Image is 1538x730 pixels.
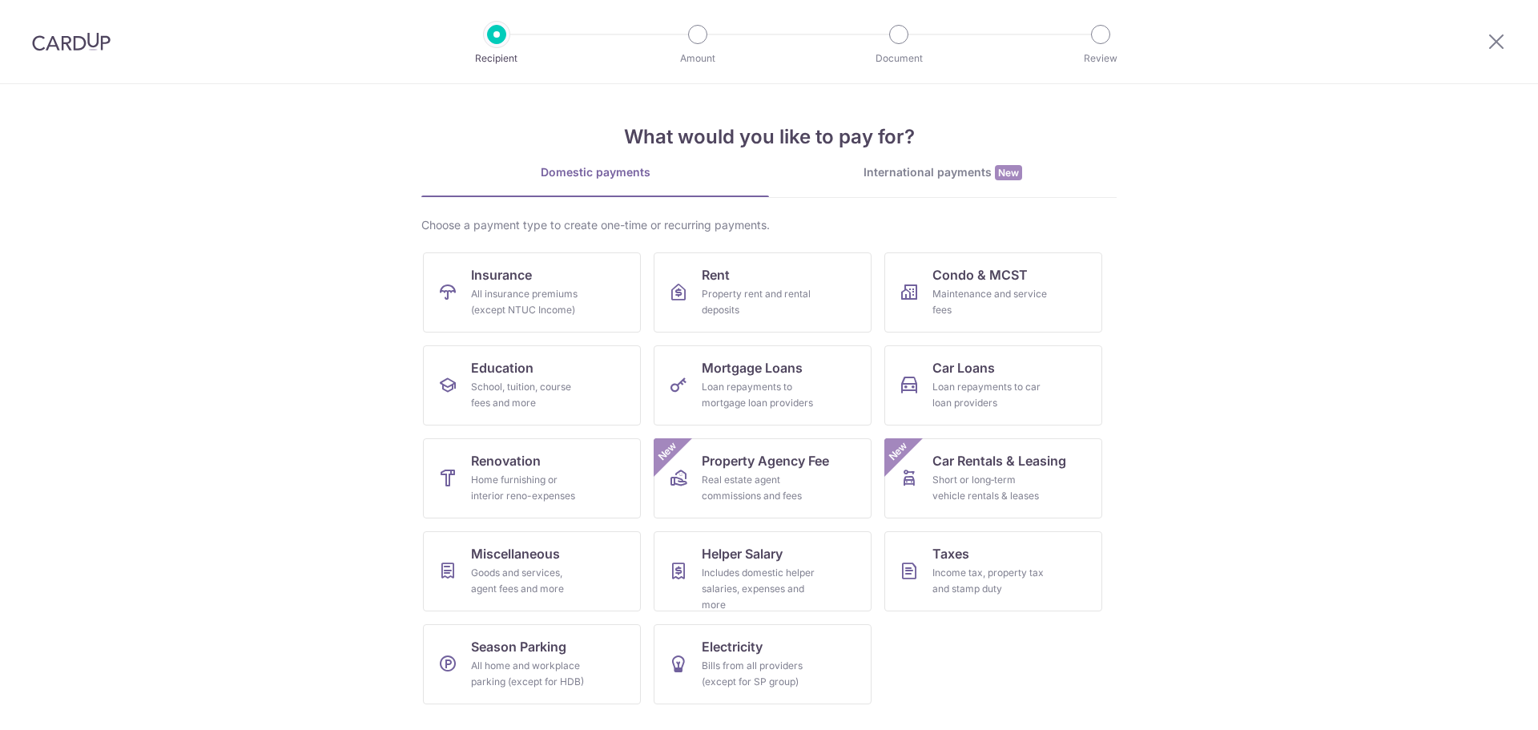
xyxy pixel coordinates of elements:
[932,544,969,563] span: Taxes
[423,252,641,333] a: InsuranceAll insurance premiums (except NTUC Income)
[932,472,1048,504] div: Short or long‑term vehicle rentals & leases
[995,165,1022,180] span: New
[471,286,586,318] div: All insurance premiums (except NTUC Income)
[638,50,757,67] p: Amount
[702,451,829,470] span: Property Agency Fee
[423,345,641,425] a: EducationSchool, tuition, course fees and more
[884,252,1102,333] a: Condo & MCSTMaintenance and service fees
[769,164,1117,181] div: International payments
[1041,50,1160,67] p: Review
[471,379,586,411] div: School, tuition, course fees and more
[421,217,1117,233] div: Choose a payment type to create one-time or recurring payments.
[702,265,730,284] span: Rent
[471,565,586,597] div: Goods and services, agent fees and more
[437,50,556,67] p: Recipient
[702,472,817,504] div: Real estate agent commissions and fees
[423,438,641,518] a: RenovationHome furnishing or interior reno-expenses
[932,565,1048,597] div: Income tax, property tax and stamp duty
[471,265,532,284] span: Insurance
[654,624,872,704] a: ElectricityBills from all providers (except for SP group)
[471,544,560,563] span: Miscellaneous
[471,658,586,690] div: All home and workplace parking (except for HDB)
[654,438,681,465] span: New
[421,123,1117,151] h4: What would you like to pay for?
[423,531,641,611] a: MiscellaneousGoods and services, agent fees and more
[471,358,533,377] span: Education
[471,451,541,470] span: Renovation
[654,438,872,518] a: Property Agency FeeReal estate agent commissions and feesNew
[702,286,817,318] div: Property rent and rental deposits
[839,50,958,67] p: Document
[702,358,803,377] span: Mortgage Loans
[471,472,586,504] div: Home furnishing or interior reno-expenses
[654,345,872,425] a: Mortgage LoansLoan repayments to mortgage loan providers
[32,32,111,51] img: CardUp
[884,345,1102,425] a: Car LoansLoan repayments to car loan providers
[471,637,566,656] span: Season Parking
[702,637,763,656] span: Electricity
[1435,682,1522,722] iframe: Opens a widget where you can find more information
[932,451,1066,470] span: Car Rentals & Leasing
[421,164,769,180] div: Domestic payments
[885,438,912,465] span: New
[932,265,1028,284] span: Condo & MCST
[702,544,783,563] span: Helper Salary
[932,379,1048,411] div: Loan repayments to car loan providers
[884,438,1102,518] a: Car Rentals & LeasingShort or long‑term vehicle rentals & leasesNew
[702,565,817,613] div: Includes domestic helper salaries, expenses and more
[932,358,995,377] span: Car Loans
[654,252,872,333] a: RentProperty rent and rental deposits
[884,531,1102,611] a: TaxesIncome tax, property tax and stamp duty
[932,286,1048,318] div: Maintenance and service fees
[423,624,641,704] a: Season ParkingAll home and workplace parking (except for HDB)
[702,379,817,411] div: Loan repayments to mortgage loan providers
[654,531,872,611] a: Helper SalaryIncludes domestic helper salaries, expenses and more
[702,658,817,690] div: Bills from all providers (except for SP group)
